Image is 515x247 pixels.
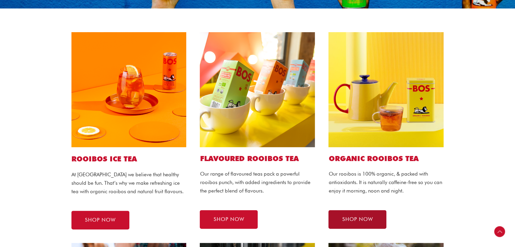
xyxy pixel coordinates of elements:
h2: Organic ROOIBOS TEA [328,154,444,163]
p: At [GEOGRAPHIC_DATA] we believe that healthy should be fun. That’s why we make refreshing ice tea... [71,171,187,196]
span: SHOP NOW [85,218,116,223]
h2: Flavoured ROOIBOS TEA [200,154,315,163]
a: SHOP NOW [71,211,129,229]
span: SHOP NOW [342,217,373,222]
h1: ROOIBOS ICE TEA [71,154,187,164]
a: SHOP NOW [200,210,258,229]
p: Our rooibos is 100% organic, & packed with antioxidants. It is naturally caffeine-free so you can... [328,170,444,195]
p: Our range of flavoured teas pack a powerful rooibos punch, with added ingredients to provide the ... [200,170,315,195]
span: SHOP NOW [213,217,244,222]
a: SHOP NOW [328,210,386,229]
